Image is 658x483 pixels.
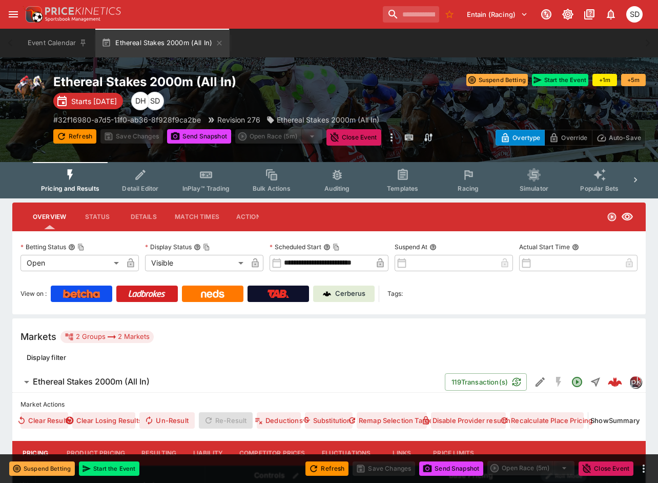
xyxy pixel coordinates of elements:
img: PriceKinetics [45,7,121,15]
button: Display filter [20,349,72,366]
button: Clear Losing Results [72,412,135,429]
button: Un-Result [139,412,194,429]
button: Overview [25,205,74,229]
button: No Bookmarks [441,6,458,23]
button: Substitutions [305,412,352,429]
button: Start the Event [79,461,139,476]
button: Notifications [602,5,620,24]
p: Scheduled Start [270,243,321,251]
div: Visible [145,255,247,271]
button: more [638,462,650,475]
p: Auto-Save [609,132,641,143]
button: Auto-Save [592,130,646,146]
p: Overtype [512,132,540,143]
button: Suspend Betting [9,461,75,476]
button: open drawer [4,5,23,24]
div: 2 Groups 2 Markets [65,331,150,343]
button: Override [544,130,592,146]
p: Actual Start Time [519,243,570,251]
p: Starts [DATE] [71,96,117,107]
button: Match Times [167,205,228,229]
button: Select Tenant [461,6,534,23]
button: Product Pricing [58,441,133,466]
img: Sportsbook Management [45,17,100,22]
button: more [385,129,398,146]
img: Cerberus [323,290,331,298]
svg: Open [571,376,583,388]
button: Competitor Prices [231,441,314,466]
span: Pricing and Results [41,185,99,192]
button: Send Snapshot [419,461,483,476]
span: InPlay™ Trading [182,185,230,192]
div: Start From [496,130,646,146]
p: Betting Status [20,243,66,251]
div: Stuart Dibb [146,92,164,110]
img: logo-cerberus--red.svg [608,375,622,389]
button: Disable Provider resulting [431,412,505,429]
p: Cerberus [335,289,365,299]
div: Stuart Dibb [626,6,643,23]
button: Price Limits [425,441,482,466]
p: Override [561,132,587,143]
button: Recalculate Place Pricing [510,412,584,429]
button: Close Event [326,129,381,146]
button: Deductions [257,412,301,429]
img: TabNZ [268,290,289,298]
button: Suspend Betting [466,74,528,86]
input: search [383,6,439,23]
button: Actions [228,205,274,229]
button: Documentation [580,5,599,24]
a: Cerberus [313,286,375,302]
button: Straight [586,373,605,391]
div: Ethereal Stakes 2000m (All In) [266,114,379,125]
img: Neds [201,290,224,298]
button: SGM Disabled [549,373,568,391]
button: Display StatusCopy To Clipboard [194,244,201,251]
div: pricekinetics [629,376,642,388]
div: Dan Hooper [131,92,150,110]
button: Resulting [133,441,184,466]
img: horse_racing.png [12,74,45,107]
button: Pricing [12,441,58,466]
button: Actual Start Time [572,244,579,251]
button: Overtype [496,130,545,146]
span: Auditing [324,185,349,192]
button: Links [379,441,425,466]
button: +1m [592,74,617,86]
button: Fluctuations [314,441,379,466]
div: Event type filters [33,162,625,198]
button: Connected to PK [537,5,556,24]
button: Details [120,205,167,229]
button: Copy To Clipboard [203,244,210,251]
button: +5m [621,74,646,86]
span: Detail Editor [122,185,158,192]
span: Popular Bets [580,185,619,192]
button: Betting StatusCopy To Clipboard [68,244,75,251]
button: Start the Event [532,74,588,86]
h5: Markets [20,331,56,343]
p: Revision 276 [217,114,260,125]
button: Copy To Clipboard [333,244,340,251]
span: Re-Result [199,412,253,429]
button: Toggle light/dark mode [559,5,577,24]
button: Close Event [579,461,633,476]
label: Tags: [387,286,403,302]
button: Refresh [53,129,96,144]
h2: Copy To Clipboard [53,74,399,90]
span: Simulator [520,185,548,192]
button: Status [74,205,120,229]
button: Ethereal Stakes 2000m (All In) [12,372,445,392]
button: Remap Selection Target [357,412,427,429]
button: 119Transaction(s) [445,373,527,391]
button: Edit Detail [531,373,549,391]
button: Liability [185,441,231,466]
span: Racing [458,185,479,192]
div: split button [235,129,322,144]
svg: Open [607,212,617,222]
img: Ladbrokes [128,290,166,298]
p: Copy To Clipboard [53,114,201,125]
div: f7a31a27-6517-4809-9d6e-e1210db645d2 [608,375,622,389]
img: PriceKinetics Logo [23,4,43,25]
button: Ethereal Stakes 2000m (All In) [95,29,230,57]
